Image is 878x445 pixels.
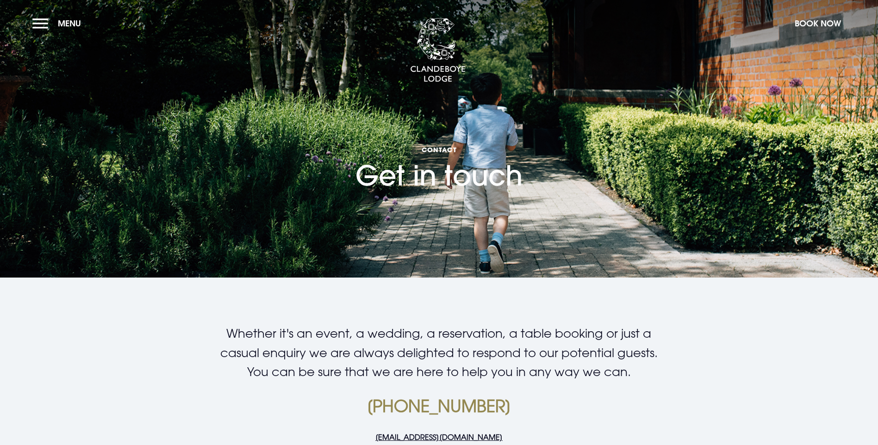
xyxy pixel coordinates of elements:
[375,433,503,442] a: [EMAIL_ADDRESS][DOMAIN_NAME]
[790,13,846,33] button: Book Now
[355,90,523,192] h1: Get in touch
[58,18,81,29] span: Menu
[218,324,659,382] p: Whether it's an event, a wedding, a reservation, a table booking or just a casual enquiry we are ...
[410,18,466,83] img: Clandeboye Lodge
[355,145,523,154] span: Contact
[367,396,511,416] a: [PHONE_NUMBER]
[32,13,86,33] button: Menu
